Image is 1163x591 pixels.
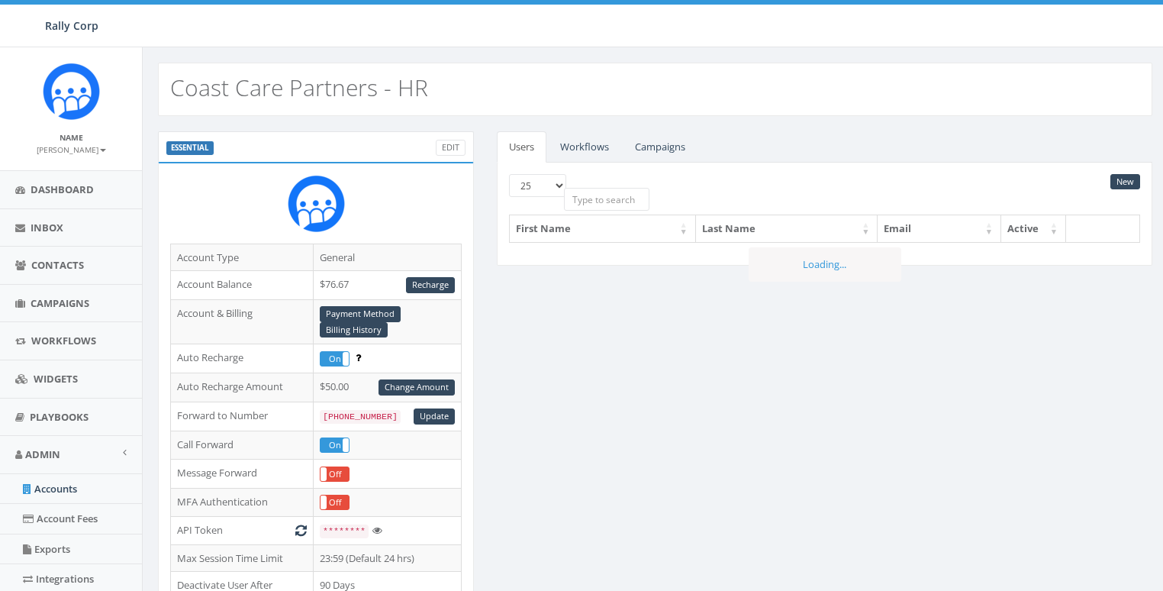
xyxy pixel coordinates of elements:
[436,140,466,156] a: Edit
[878,215,1001,242] th: Email
[313,271,461,300] td: $76.67
[171,517,314,545] td: API Token
[749,247,901,282] div: Loading...
[313,544,461,572] td: 23:59 (Default 24 hrs)
[31,221,63,234] span: Inbox
[31,296,89,310] span: Campaigns
[171,271,314,300] td: Account Balance
[321,352,349,366] label: On
[320,438,350,453] div: OnOff
[171,299,314,344] td: Account & Billing
[34,372,78,386] span: Widgets
[313,244,461,271] td: General
[321,467,349,481] label: Off
[43,63,100,120] img: Icon_1.png
[1001,215,1066,242] th: Active
[379,379,455,396] a: Change Amount
[356,350,361,364] span: Enable to prevent campaign failure.
[171,488,314,517] td: MFA Authentication
[320,351,350,367] div: OnOff
[288,175,345,232] img: Rally_Corp_Icon_1.png
[60,132,83,143] small: Name
[320,495,350,510] div: OnOff
[510,215,695,242] th: First Name
[171,373,314,402] td: Auto Recharge Amount
[25,447,60,461] span: Admin
[171,344,314,373] td: Auto Recharge
[320,410,401,424] code: [PHONE_NUMBER]
[171,460,314,489] td: Message Forward
[31,182,94,196] span: Dashboard
[37,144,106,155] small: [PERSON_NAME]
[31,334,96,347] span: Workflows
[170,75,428,100] h2: Coast Care Partners - HR
[171,544,314,572] td: Max Session Time Limit
[171,244,314,271] td: Account Type
[321,496,349,509] label: Off
[414,409,455,425] a: Update
[321,438,349,452] label: On
[623,131,697,163] a: Campaigns
[497,131,546,163] a: Users
[564,188,650,211] input: Type to search
[166,141,214,155] label: ESSENTIAL
[313,373,461,402] td: $50.00
[320,467,350,482] div: OnOff
[31,258,84,272] span: Contacts
[37,142,106,156] a: [PERSON_NAME]
[30,410,89,424] span: Playbooks
[696,215,878,242] th: Last Name
[171,431,314,460] td: Call Forward
[320,322,388,338] a: Billing History
[45,18,98,33] span: Rally Corp
[295,525,307,535] i: Generate New Token
[548,131,621,163] a: Workflows
[320,306,401,322] a: Payment Method
[171,402,314,431] td: Forward to Number
[406,277,455,293] a: Recharge
[1110,174,1140,190] a: New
